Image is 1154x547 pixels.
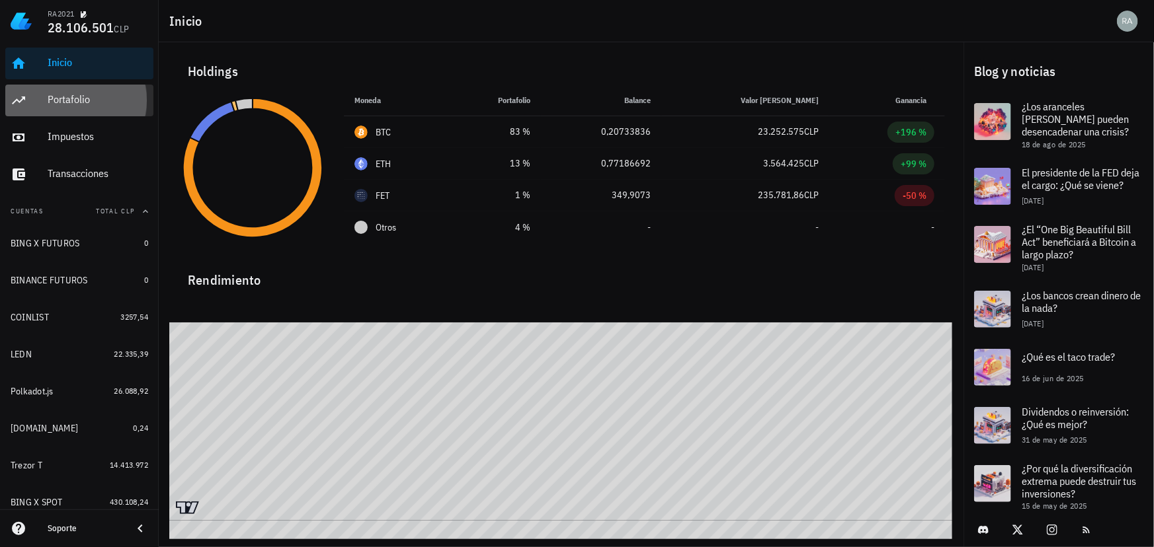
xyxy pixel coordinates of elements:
[1022,435,1087,445] span: 31 de may de 2025
[1022,501,1087,511] span: 15 de may de 2025
[5,196,153,227] button: CuentasTotal CLP
[5,122,153,153] a: Impuestos
[661,85,829,116] th: Valor [PERSON_NAME]
[5,449,153,481] a: Trezor T 14.413.972
[552,188,650,202] div: 349,9073
[354,126,368,139] div: BTC-icon
[5,85,153,116] a: Portafolio
[552,125,650,139] div: 0,20733836
[1117,11,1138,32] div: avatar
[5,338,153,370] a: LEDN 22.335,39
[110,497,148,507] span: 430.108,24
[461,221,530,235] div: 4 %
[1022,139,1086,149] span: 18 de ago de 2025
[144,238,148,248] span: 0
[1022,318,1044,328] span: [DATE]
[48,56,148,69] div: Inicio
[964,157,1154,215] a: El presidente de la FED deja el cargo: ¿Qué se viene? [DATE]
[763,157,804,169] span: 3.564.425
[1022,262,1044,272] span: [DATE]
[11,349,32,360] div: LEDN
[114,23,130,35] span: CLP
[552,157,650,170] div: 0,77186692
[5,227,153,259] a: BING X FUTUROS 0
[5,375,153,407] a: Polkadot.js 26.088,92
[647,221,651,233] span: -
[5,486,153,518] a: BING X SPOT 430.108,24
[344,85,450,116] th: Moneda
[11,386,54,397] div: Polkadot.js
[376,126,392,139] div: BTC
[133,423,148,433] span: 0,24
[177,50,945,92] div: Holdings
[1022,223,1136,261] span: ¿El “One Big Beautiful Bill Act” beneficiará a Bitcoin a largo plazo?
[895,126,927,139] div: +196 %
[1022,462,1136,500] span: ¿Por qué la diversificación extrema puede destruir tus inversiones?
[931,221,934,233] span: -
[177,259,945,291] div: Rendimiento
[758,189,804,201] span: 235.781,86
[48,93,148,106] div: Portafolio
[11,275,88,286] div: BINANCE FUTUROS
[169,11,208,32] h1: Inicio
[1022,350,1115,363] span: ¿Qué es el taco trade?
[11,11,32,32] img: LedgiFi
[964,92,1154,157] a: ¿Los aranceles [PERSON_NAME] pueden desencadenar una crisis? 18 de ago de 2025
[450,85,541,116] th: Portafolio
[804,126,819,137] span: CLP
[11,423,78,434] div: [DOMAIN_NAME]
[354,157,368,170] div: ETH-icon
[110,460,148,470] span: 14.413.972
[964,215,1154,280] a: ¿El “One Big Beautiful Bill Act” beneficiará a Bitcoin a largo plazo? [DATE]
[48,130,148,143] div: Impuestos
[815,221,819,233] span: -
[376,157,392,170] div: ETH
[376,189,390,202] div: FET
[11,312,49,323] div: COINLIST
[96,207,135,215] span: Total CLP
[1022,289,1141,314] span: ¿Los bancos crean dinero de la nada?
[461,157,530,170] div: 13 %
[964,396,1154,455] a: Dividendos o reinversión: ¿Qué es mejor? 31 de may de 2025
[5,301,153,333] a: COINLIST 3257,54
[48,167,148,180] div: Transacciones
[48,9,74,19] div: RA2021
[11,238,80,249] div: BING X FUTUROS
[804,157,819,169] span: CLP
[964,280,1154,338] a: ¿Los bancos crean dinero de la nada? [DATE]
[1022,373,1084,383] span: 16 de jun de 2025
[964,50,1154,92] div: Blog y noticias
[1022,405,1129,431] span: Dividendos o reinversión: ¿Qué es mejor?
[1022,166,1139,192] span: El presidente de la FED deja el cargo: ¿Qué se viene?
[895,95,934,105] span: Ganancia
[5,412,153,444] a: [DOMAIN_NAME] 0,24
[5,264,153,296] a: BINANCE FUTUROS 0
[114,349,148,359] span: 22.335,39
[461,188,530,202] div: 1 %
[461,125,530,139] div: 83 %
[120,312,148,322] span: 3257,54
[1022,196,1044,205] span: [DATE]
[903,189,927,202] div: -50 %
[48,523,122,534] div: Soporte
[5,48,153,79] a: Inicio
[901,157,927,170] div: +99 %
[376,221,396,235] span: Otros
[48,18,114,36] span: 28.106.501
[758,126,804,137] span: 23.252.575
[144,275,148,285] span: 0
[176,501,199,514] a: Charting by TradingView
[541,85,661,116] th: Balance
[964,455,1154,519] a: ¿Por qué la diversificación extrema puede destruir tus inversiones? 15 de may de 2025
[5,159,153,190] a: Transacciones
[114,386,148,396] span: 26.088,92
[11,460,42,471] div: Trezor T
[804,189,819,201] span: CLP
[11,497,63,508] div: BING X SPOT
[1022,100,1129,138] span: ¿Los aranceles [PERSON_NAME] pueden desencadenar una crisis?
[964,338,1154,396] a: ¿Qué es el taco trade? 16 de jun de 2025
[354,189,368,202] div: FET-icon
